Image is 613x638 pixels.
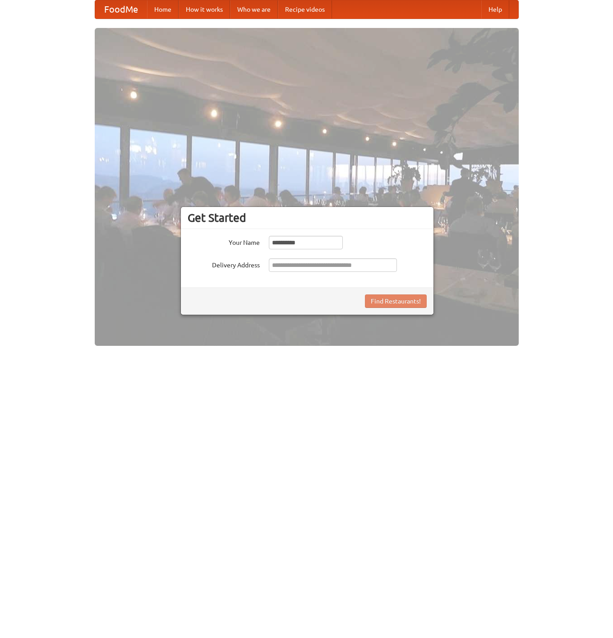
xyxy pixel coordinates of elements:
[481,0,509,18] a: Help
[95,0,147,18] a: FoodMe
[230,0,278,18] a: Who we are
[188,236,260,247] label: Your Name
[147,0,179,18] a: Home
[179,0,230,18] a: How it works
[365,294,427,308] button: Find Restaurants!
[278,0,332,18] a: Recipe videos
[188,211,427,225] h3: Get Started
[188,258,260,270] label: Delivery Address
